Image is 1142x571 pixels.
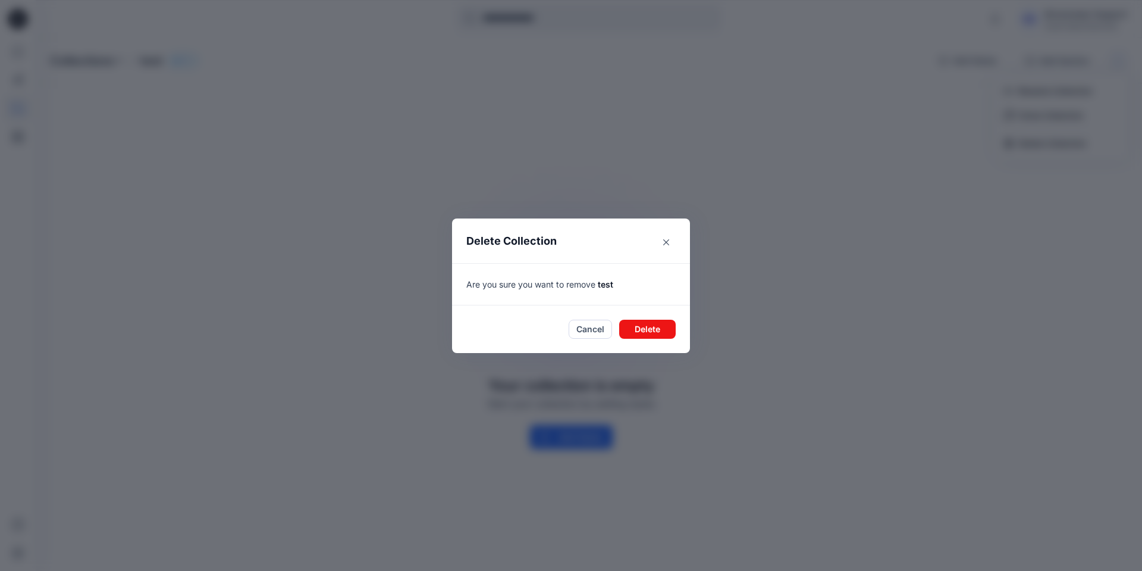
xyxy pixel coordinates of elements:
[619,320,676,339] button: Delete
[657,233,676,252] button: Close
[466,278,676,291] p: Are you sure you want to remove
[598,279,613,289] span: test
[452,219,690,263] header: Delete Collection
[569,320,612,339] button: Cancel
